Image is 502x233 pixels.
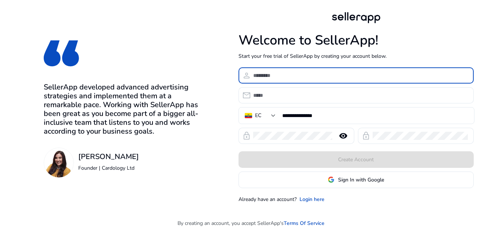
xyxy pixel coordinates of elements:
[78,164,139,172] p: Founder | Cardology Ltd
[300,195,324,203] a: Login here
[284,219,324,227] a: Terms Of Service
[362,131,370,140] span: lock
[334,131,352,140] mat-icon: remove_red_eye
[255,112,261,120] div: EC
[44,83,201,136] h3: SellerApp developed advanced advertising strategies and implemented them at a remarkable pace. Wo...
[328,176,334,183] img: google-logo.svg
[242,91,251,100] span: email
[239,172,474,188] button: Sign In with Google
[239,195,297,203] p: Already have an account?
[242,131,251,140] span: lock
[338,176,384,184] span: Sign In with Google
[239,32,474,48] h1: Welcome to SellerApp!
[239,52,474,60] p: Start your free trial of SellerApp by creating your account below.
[242,71,251,80] span: person
[78,152,139,161] h3: [PERSON_NAME]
